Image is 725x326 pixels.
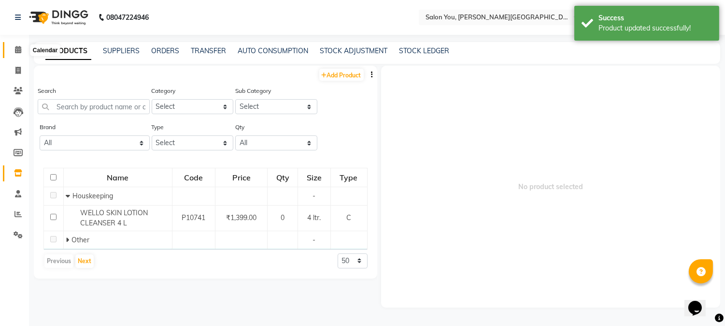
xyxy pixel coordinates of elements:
div: Code [173,169,214,186]
a: SUPPLIERS [103,46,140,55]
span: Expand Row [66,236,71,244]
span: - [313,236,315,244]
button: Next [75,254,94,268]
b: 08047224946 [106,4,149,31]
iframe: chat widget [684,287,715,316]
label: Brand [40,123,56,132]
label: Category [152,87,176,95]
div: Price [216,169,267,186]
span: C [346,213,351,222]
span: Collapse Row [66,192,72,200]
img: logo [25,4,91,31]
div: Type [331,169,367,186]
span: - [313,192,315,200]
div: Size [299,169,330,186]
label: Sub Category [235,87,271,95]
input: Search by product name or code [38,99,150,114]
a: PRODUCTS [45,43,91,60]
span: P10741 [182,213,205,222]
span: Houskeeping [72,192,113,200]
a: STOCK LEDGER [399,46,449,55]
label: Type [152,123,164,132]
label: Qty [235,123,244,132]
span: 0 [281,213,284,222]
span: No product selected [381,66,721,308]
a: STOCK ADJUSTMENT [320,46,387,55]
span: 4 ltr. [307,213,321,222]
label: Search [38,87,56,95]
a: TRANSFER [191,46,226,55]
div: Calendar [30,44,60,56]
span: WELLO SKIN LOTION CLEANSER 4 L [80,208,148,227]
div: Qty [268,169,297,186]
div: Success [598,13,712,23]
div: Name [64,169,171,186]
a: AUTO CONSUMPTION [238,46,308,55]
div: Product updated successfully! [598,23,712,33]
span: ₹1,399.00 [226,213,256,222]
span: Other [71,236,89,244]
a: ORDERS [151,46,179,55]
a: Add Product [319,69,364,81]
